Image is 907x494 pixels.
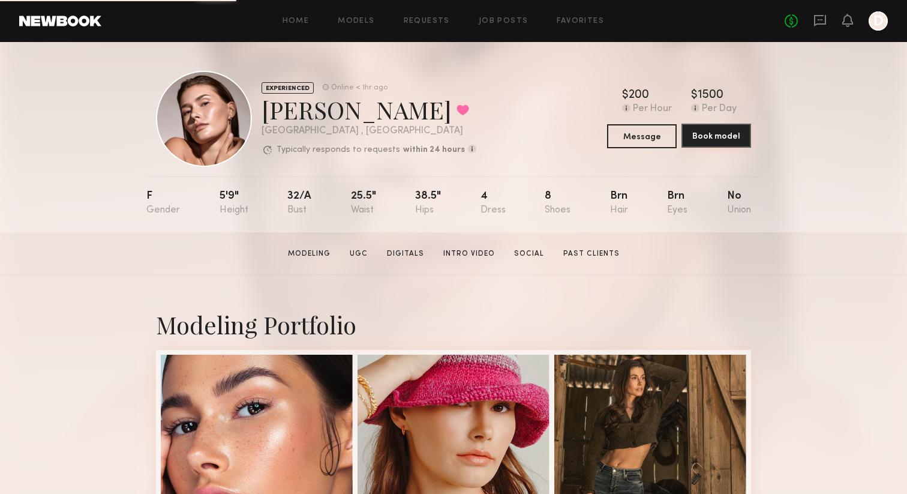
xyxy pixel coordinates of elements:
div: No [727,191,751,215]
a: Requests [404,17,450,25]
a: D [869,11,888,31]
a: Intro Video [439,249,500,259]
div: Modeling Portfolio [156,309,751,340]
div: $ [691,89,698,101]
div: 1500 [698,89,723,101]
a: Home [283,17,310,25]
div: Online < 1hr ago [331,84,388,92]
a: Social [509,249,549,259]
a: UGC [345,249,373,259]
a: Past Clients [558,249,624,259]
b: within 24 hours [403,146,465,154]
button: Message [607,124,677,148]
p: Typically responds to requests [277,146,400,154]
div: 8 [545,191,570,215]
div: $ [622,89,629,101]
div: 4 [480,191,506,215]
div: Per Hour [633,104,672,115]
div: 25.5" [351,191,376,215]
div: 200 [629,89,649,101]
div: F [146,191,180,215]
a: Modeling [283,249,335,259]
div: Brn [667,191,687,215]
div: 32/a [287,191,311,215]
div: 38.5" [415,191,441,215]
div: 5'9" [220,191,248,215]
a: Models [338,17,374,25]
a: Favorites [557,17,604,25]
div: Per Day [702,104,737,115]
div: [GEOGRAPHIC_DATA] , [GEOGRAPHIC_DATA] [262,126,476,136]
a: Job Posts [479,17,528,25]
button: Book model [681,124,751,148]
div: EXPERIENCED [262,82,314,94]
a: Digitals [382,249,429,259]
div: [PERSON_NAME] [262,94,476,125]
div: Brn [610,191,628,215]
